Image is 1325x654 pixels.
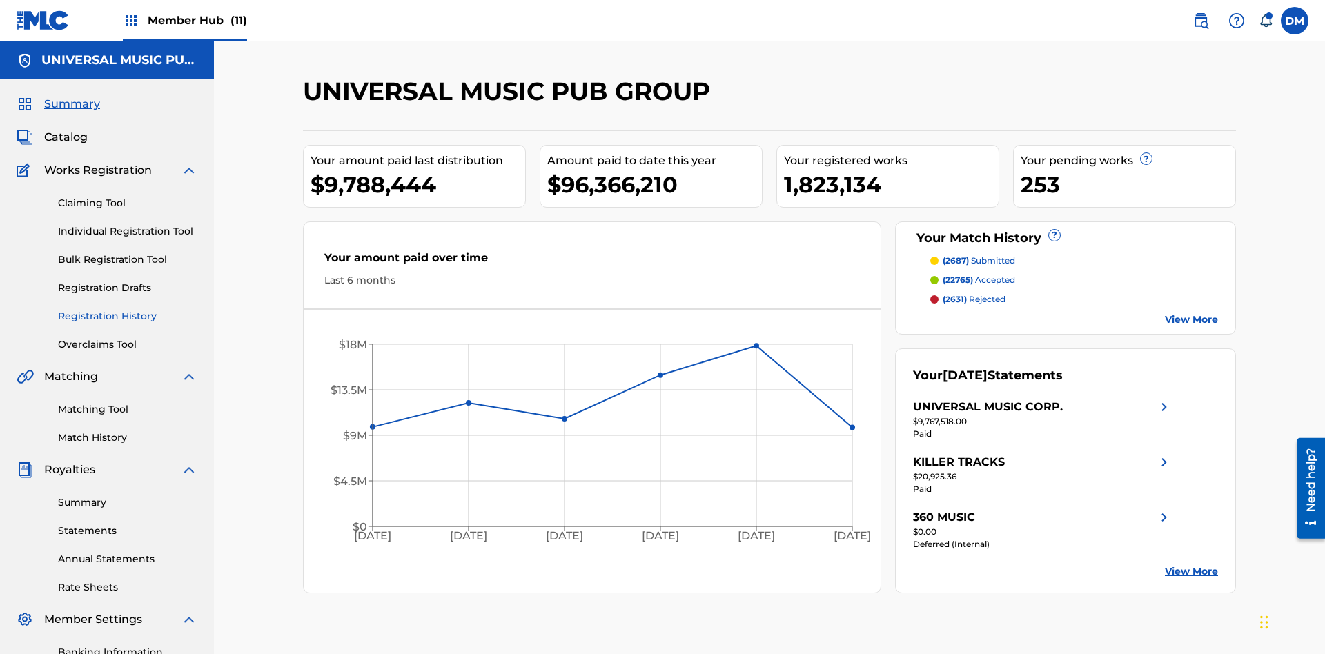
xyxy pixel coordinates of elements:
[943,275,973,285] span: (22765)
[547,152,762,169] div: Amount paid to date this year
[17,52,33,69] img: Accounts
[1021,169,1235,200] div: 253
[834,530,872,543] tspan: [DATE]
[738,530,776,543] tspan: [DATE]
[1021,152,1235,169] div: Your pending works
[339,338,367,351] tspan: $18M
[1165,564,1218,579] a: View More
[943,255,969,266] span: (2687)
[943,368,988,383] span: [DATE]
[1286,433,1325,546] iframe: Resource Center
[181,162,197,179] img: expand
[333,475,367,488] tspan: $4.5M
[1281,7,1308,34] div: User Menu
[58,337,197,352] a: Overclaims Tool
[913,366,1063,385] div: Your Statements
[17,129,88,146] a: CatalogCatalog
[44,162,152,179] span: Works Registration
[1049,230,1060,241] span: ?
[58,430,197,445] a: Match History
[546,530,583,543] tspan: [DATE]
[123,12,139,29] img: Top Rightsholders
[17,611,33,628] img: Member Settings
[44,611,142,628] span: Member Settings
[58,402,197,417] a: Matching Tool
[1192,12,1209,29] img: search
[148,12,247,28] span: Member Hub
[354,530,391,543] tspan: [DATE]
[58,252,197,267] a: Bulk Registration Tool
[930,293,1219,306] a: (2631) rejected
[913,399,1172,440] a: UNIVERSAL MUSIC CORP.right chevron icon$9,767,518.00Paid
[1259,14,1273,28] div: Notifications
[230,14,247,27] span: (11)
[450,530,487,543] tspan: [DATE]
[943,293,1005,306] p: rejected
[324,273,860,288] div: Last 6 months
[303,76,717,107] h2: UNIVERSAL MUSIC PUB GROUP
[784,152,999,169] div: Your registered works
[44,368,98,385] span: Matching
[181,368,197,385] img: expand
[17,10,70,30] img: MLC Logo
[17,368,34,385] img: Matching
[1228,12,1245,29] img: help
[913,454,1172,495] a: KILLER TRACKSright chevron icon$20,925.36Paid
[943,294,967,304] span: (2631)
[1141,153,1152,164] span: ?
[44,129,88,146] span: Catalog
[58,552,197,566] a: Annual Statements
[17,96,33,112] img: Summary
[930,274,1219,286] a: (22765) accepted
[353,520,367,533] tspan: $0
[17,129,33,146] img: Catalog
[913,509,975,526] div: 360 MUSIC
[311,152,525,169] div: Your amount paid last distribution
[17,462,33,478] img: Royalties
[913,415,1172,428] div: $9,767,518.00
[181,462,197,478] img: expand
[1156,454,1172,470] img: right chevron icon
[547,169,762,200] div: $96,366,210
[44,96,100,112] span: Summary
[913,483,1172,495] div: Paid
[784,169,999,200] div: 1,823,134
[181,611,197,628] img: expand
[943,274,1015,286] p: accepted
[58,224,197,239] a: Individual Registration Tool
[642,530,680,543] tspan: [DATE]
[343,429,367,442] tspan: $9M
[324,250,860,273] div: Your amount paid over time
[1256,588,1325,654] iframe: Chat Widget
[913,538,1172,551] div: Deferred (Internal)
[1165,313,1218,327] a: View More
[58,580,197,595] a: Rate Sheets
[913,509,1172,551] a: 360 MUSICright chevron icon$0.00Deferred (Internal)
[1156,509,1172,526] img: right chevron icon
[913,229,1219,248] div: Your Match History
[1187,7,1215,34] a: Public Search
[17,162,35,179] img: Works Registration
[311,169,525,200] div: $9,788,444
[58,196,197,210] a: Claiming Tool
[58,524,197,538] a: Statements
[1156,399,1172,415] img: right chevron icon
[1260,602,1268,643] div: Drag
[58,309,197,324] a: Registration History
[41,52,197,68] h5: UNIVERSAL MUSIC PUB GROUP
[17,96,100,112] a: SummarySummary
[58,495,197,510] a: Summary
[913,454,1005,470] div: KILLER TRACKS
[44,462,95,478] span: Royalties
[943,255,1015,267] p: submitted
[913,428,1172,440] div: Paid
[913,399,1063,415] div: UNIVERSAL MUSIC CORP.
[913,526,1172,538] div: $0.00
[913,470,1172,483] div: $20,925.36
[58,281,197,295] a: Registration Drafts
[930,255,1219,267] a: (2687) submitted
[1223,7,1250,34] div: Help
